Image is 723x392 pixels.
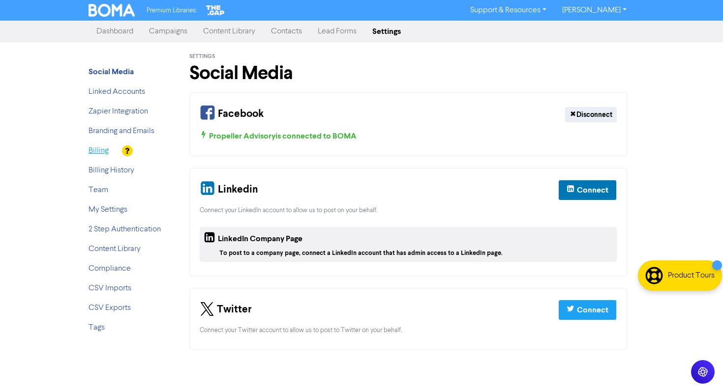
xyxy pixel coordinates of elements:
div: Linkedin [200,178,258,202]
a: Dashboard [89,22,141,41]
div: Connect your LinkedIn account to allow us to post on your behalf. [200,206,617,215]
div: Connect [577,304,608,316]
div: Connect [577,184,608,196]
a: Branding and Emails [89,127,154,135]
span: Settings [189,53,215,60]
a: Support & Resources [462,2,554,18]
button: Connect [558,180,617,200]
a: Contacts [263,22,310,41]
a: Settings [364,22,409,41]
span: Premium Libraries: [147,7,197,14]
a: Content Library [195,22,263,41]
a: Content Library [89,245,141,253]
div: To post to a company page, connect a LinkedIn account that has admin access to a LinkedIn page. [219,249,613,258]
a: Campaigns [141,22,195,41]
a: CSV Exports [89,304,131,312]
a: Team [89,186,108,194]
a: [PERSON_NAME] [554,2,634,18]
iframe: Chat Widget [674,345,723,392]
button: Disconnect [565,107,617,122]
a: Tags [89,324,105,332]
a: Billing History [89,167,134,174]
div: Connect your Twitter account to allow us to post to Twitter on your behalf. [200,326,617,335]
img: BOMA Logo [89,4,135,17]
h1: Social Media [189,62,627,84]
a: Linked Accounts [89,88,145,96]
a: Zapier Integration [89,108,148,115]
button: Connect [558,300,617,320]
a: Lead Forms [310,22,364,41]
div: Twitter [200,298,252,322]
div: Your Facebook Connection [189,92,627,156]
div: Your Twitter Connection [189,288,627,349]
a: CSV Imports [89,284,131,292]
div: LinkedIn Company Page [204,231,302,249]
a: My Settings [89,206,127,214]
div: Propeller Advisory is connected to BOMA [200,130,617,142]
a: Billing [89,147,109,155]
a: 2 Step Authentication [89,225,161,233]
img: The Gap [205,4,226,17]
strong: Social Media [89,67,134,77]
div: Your Linkedin and Company Page Connection [189,168,627,276]
a: Social Media [89,68,134,76]
div: Facebook [200,103,264,126]
a: Compliance [89,265,131,273]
